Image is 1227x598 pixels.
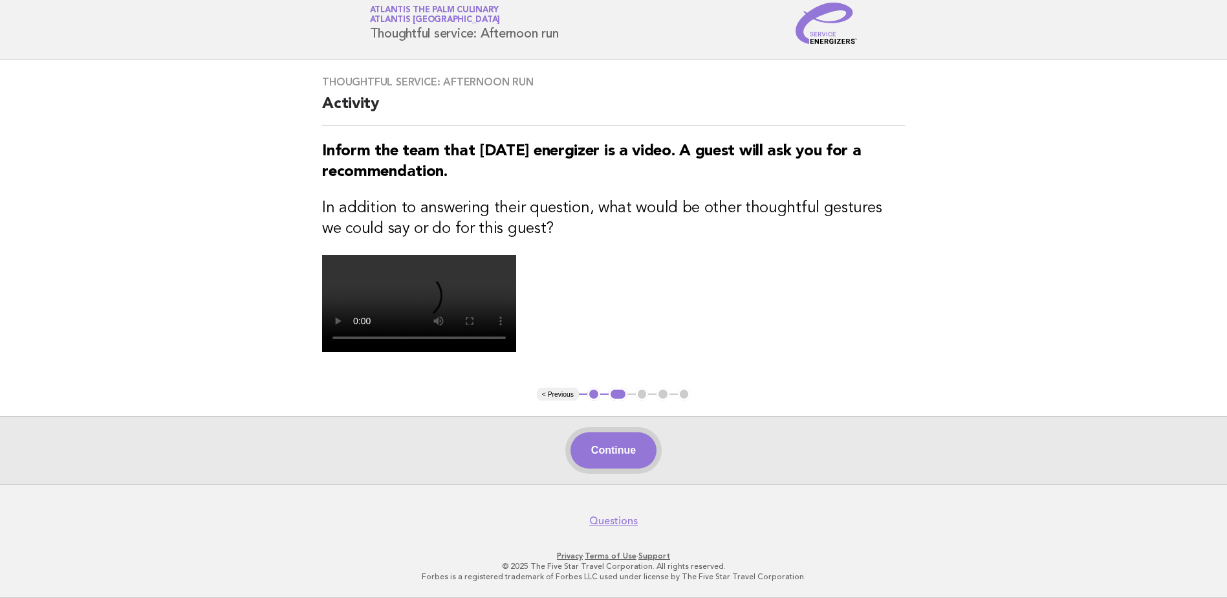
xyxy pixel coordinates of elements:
[218,561,1010,571] p: © 2025 The Five Star Travel Corporation. All rights reserved.
[609,388,627,401] button: 2
[370,6,501,24] a: Atlantis The Palm CulinaryAtlantis [GEOGRAPHIC_DATA]
[557,551,583,560] a: Privacy
[322,144,861,180] strong: Inform the team that [DATE] energizer is a video. A guest will ask you for a recommendation.
[587,388,600,401] button: 1
[638,551,670,560] a: Support
[218,551,1010,561] p: · ·
[570,432,657,469] button: Continue
[589,515,638,527] a: Questions
[370,6,559,40] h1: Thoughtful service: Afternoon run
[796,3,858,44] img: Service Energizers
[537,388,579,401] button: < Previous
[322,76,905,89] h3: Thoughtful service: Afternoon run
[218,571,1010,582] p: Forbes is a registered trademark of Forbes LLC used under license by The Five Star Travel Corpora...
[370,16,501,25] span: Atlantis [GEOGRAPHIC_DATA]
[322,198,905,239] h3: In addition to answering their question, what would be other thoughtful gestures we could say or ...
[585,551,636,560] a: Terms of Use
[322,94,905,126] h2: Activity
